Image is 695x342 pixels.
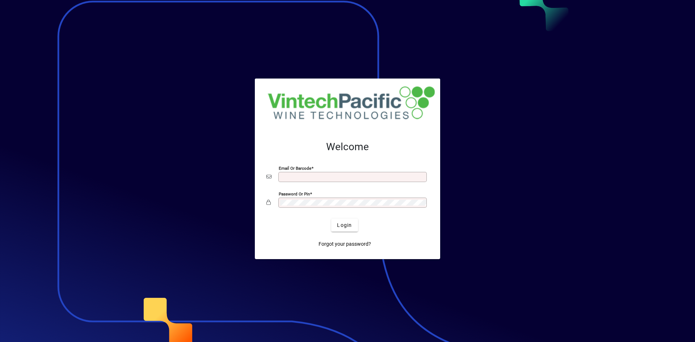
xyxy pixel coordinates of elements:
a: Forgot your password? [316,237,374,250]
span: Forgot your password? [319,240,371,248]
h2: Welcome [266,141,429,153]
button: Login [331,219,358,232]
span: Login [337,221,352,229]
mat-label: Password or Pin [279,191,310,197]
mat-label: Email or Barcode [279,166,311,171]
